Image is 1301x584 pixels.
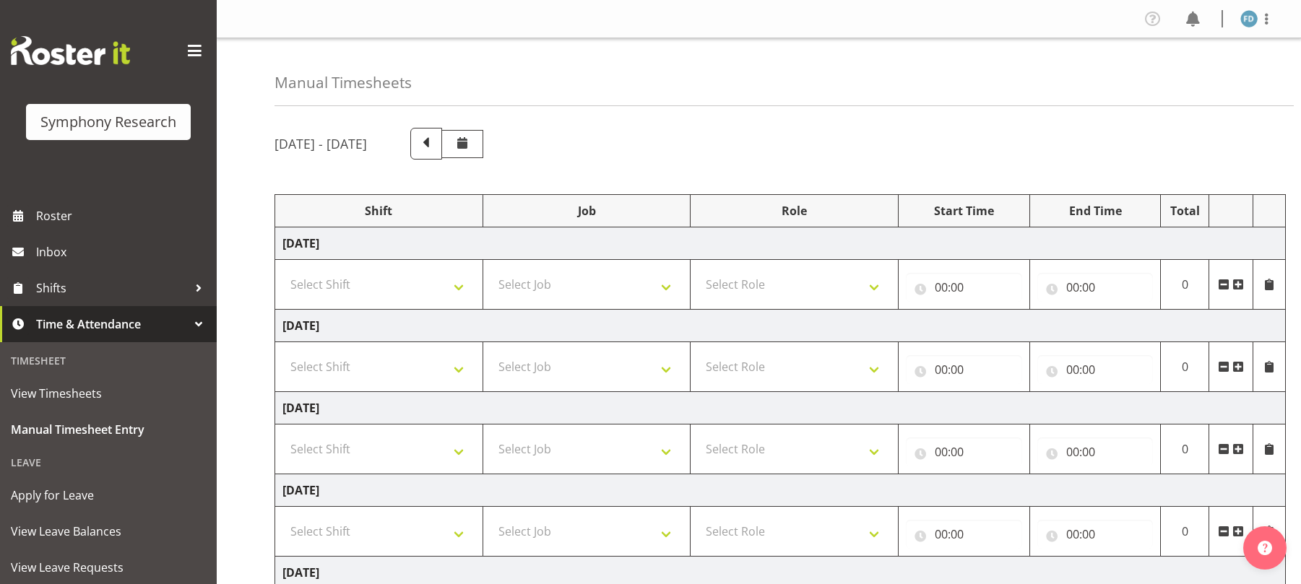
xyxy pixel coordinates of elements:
[4,513,213,549] a: View Leave Balances
[906,355,1022,384] input: Click to select...
[11,36,130,65] img: Rosterit website logo
[275,227,1286,260] td: [DATE]
[1037,273,1154,302] input: Click to select...
[906,273,1022,302] input: Click to select...
[275,136,367,152] h5: [DATE] - [DATE]
[1161,260,1209,310] td: 0
[275,310,1286,342] td: [DATE]
[906,437,1022,466] input: Click to select...
[11,383,206,404] span: View Timesheets
[1037,202,1154,219] div: End Time
[4,375,213,411] a: View Timesheets
[1037,520,1154,549] input: Click to select...
[11,484,206,506] span: Apply for Leave
[1037,437,1154,466] input: Click to select...
[40,111,176,133] div: Symphony Research
[275,392,1286,424] td: [DATE]
[1161,342,1209,392] td: 0
[36,313,188,335] span: Time & Attendance
[275,74,412,91] h4: Manual Timesheets
[1168,202,1201,219] div: Total
[275,474,1286,507] td: [DATE]
[698,202,891,219] div: Role
[4,411,213,448] a: Manual Timesheet Entry
[906,202,1022,219] div: Start Time
[282,202,475,219] div: Shift
[1037,355,1154,384] input: Click to select...
[4,448,213,477] div: Leave
[11,419,206,440] span: Manual Timesheet Entry
[4,346,213,375] div: Timesheet
[906,520,1022,549] input: Click to select...
[36,277,188,299] span: Shifts
[11,520,206,542] span: View Leave Balances
[11,557,206,578] span: View Leave Requests
[4,477,213,513] a: Apply for Leave
[1258,541,1272,555] img: help-xxl-2.png
[36,205,209,227] span: Roster
[490,202,683,219] div: Job
[1161,424,1209,474] td: 0
[1161,507,1209,557] td: 0
[1240,10,1258,27] img: foziah-dean1868.jpg
[36,241,209,263] span: Inbox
